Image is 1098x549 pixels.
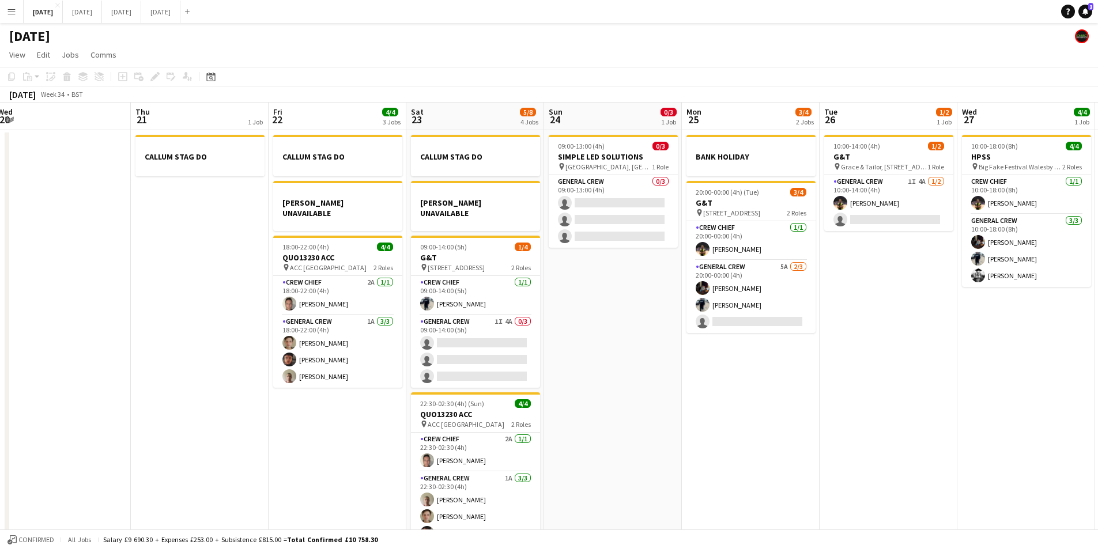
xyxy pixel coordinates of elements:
div: Salary £9 690.30 + Expenses £253.00 + Subsistence £815.00 = [103,535,378,544]
button: [DATE] [102,1,141,23]
div: [DATE] [9,89,36,100]
a: Edit [32,47,55,62]
div: BST [71,90,83,99]
span: Edit [37,50,50,60]
span: 1 [1088,3,1093,10]
button: Confirmed [6,533,56,546]
span: View [9,50,25,60]
h1: [DATE] [9,28,50,45]
button: [DATE] [63,1,102,23]
span: Jobs [62,50,79,60]
span: Comms [90,50,116,60]
button: [DATE] [141,1,180,23]
span: Week 34 [38,90,67,99]
span: All jobs [66,535,93,544]
app-user-avatar: KONNECT HQ [1075,29,1089,43]
button: [DATE] [24,1,63,23]
span: Total Confirmed £10 758.30 [287,535,378,544]
a: Jobs [57,47,84,62]
span: Confirmed [18,536,54,544]
a: View [5,47,30,62]
a: 1 [1078,5,1092,18]
a: Comms [86,47,121,62]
